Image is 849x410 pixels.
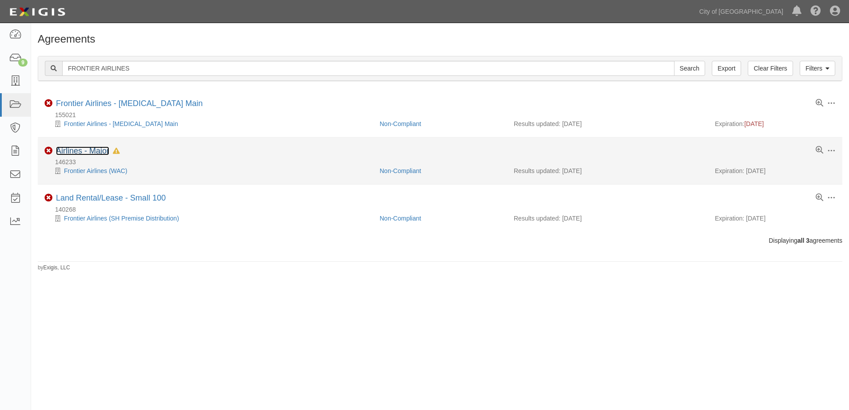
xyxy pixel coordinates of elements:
[380,167,421,174] a: Non-Compliant
[44,194,52,202] i: Non-Compliant
[674,61,705,76] input: Search
[816,194,823,202] a: View results summary
[715,166,836,175] div: Expiration: [DATE]
[62,61,674,76] input: Search
[56,146,109,155] a: Airlines - Major
[44,264,70,271] a: Exigis, LLC
[44,166,373,175] div: Frontier Airlines (WAC)
[44,205,842,214] div: 140268
[800,61,835,76] a: Filters
[380,120,421,127] a: Non-Compliant
[816,99,823,107] a: View results summary
[56,99,202,108] a: Frontier Airlines - [MEDICAL_DATA] Main
[56,99,202,109] div: Frontier Airlines - T3 Main
[44,110,842,119] div: 155021
[712,61,741,76] a: Export
[44,158,842,166] div: 146233
[514,214,702,223] div: Results updated: [DATE]
[18,59,28,67] div: 9
[816,146,823,154] a: View results summary
[7,4,68,20] img: logo-5460c22ac91f19d4615b14bd174203de0afe785f0fc80cf4dbbc73dc1793850b.png
[56,193,166,202] a: Land Rental/Lease - Small 100
[38,264,70,272] small: by
[715,119,836,128] div: Expiration:
[695,3,788,20] a: City of [GEOGRAPHIC_DATA]
[64,167,127,174] a: Frontier Airlines (WAC)
[44,119,373,128] div: Frontier Airlines - T3 Main
[56,146,120,156] div: Airlines - Major
[38,33,842,45] h1: Agreements
[44,147,52,155] i: Non-Compliant
[748,61,793,76] a: Clear Filters
[514,119,702,128] div: Results updated: [DATE]
[113,148,120,154] i: In Default since 08/05/2025
[744,120,764,127] span: [DATE]
[64,120,178,127] a: Frontier Airlines - [MEDICAL_DATA] Main
[56,193,166,203] div: Land Rental/Lease - Small 100
[44,99,52,107] i: Non-Compliant
[715,214,836,223] div: Expiration: [DATE]
[380,215,421,222] a: Non-Compliant
[810,6,821,17] i: Help Center - Complianz
[514,166,702,175] div: Results updated: [DATE]
[44,214,373,223] div: Frontier Airlines (SH Premise Distribution)
[64,215,179,222] a: Frontier Airlines (SH Premise Distribution)
[31,236,849,245] div: Displaying agreements
[797,237,809,244] b: all 3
